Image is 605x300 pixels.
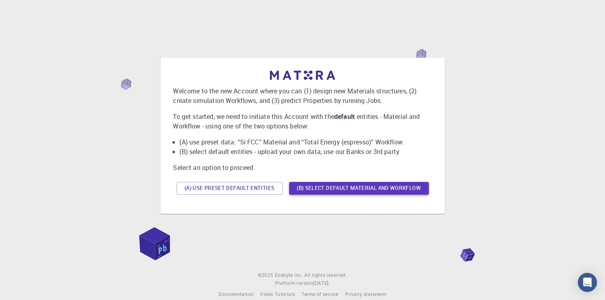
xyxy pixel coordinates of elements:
a: [DATE]. [313,279,330,287]
li: (B) select default entities - upload your own data, use our Banks or 3rd party [180,147,432,156]
span: Platform version [275,279,313,287]
span: All rights reserved. [304,271,347,279]
span: Terms of service [302,291,338,297]
span: Privacy statement [345,291,387,297]
span: Documentation [218,291,254,297]
a: Privacy statement [345,290,387,298]
p: Select an option to proceed. [173,163,432,172]
span: [DATE] . [313,280,330,286]
span: © 2025 [258,271,275,279]
span: Video Tutorials [260,291,295,297]
p: To get started, we need to initiate this Account with the entities - Material and Workflow - usin... [173,112,432,131]
span: Support [16,6,45,13]
button: (A) Use preset default entities [177,182,283,195]
li: (A) use preset data: “Si FCC” Material and “Total Energy (espresso)” Workflow. [180,137,432,147]
a: Terms of service [302,290,338,298]
a: Exabyte Inc. [275,271,303,279]
p: Welcome to the new Account where you can (1) design new Materials structures, (2) create simulati... [173,86,432,105]
span: Exabyte Inc. [275,272,303,278]
img: logo [270,71,335,80]
a: Video Tutorials [260,290,295,298]
button: (B) Select default material and workflow [289,182,429,195]
b: default [334,112,355,121]
a: Documentation [218,290,254,298]
div: Open Intercom Messenger [578,273,597,292]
